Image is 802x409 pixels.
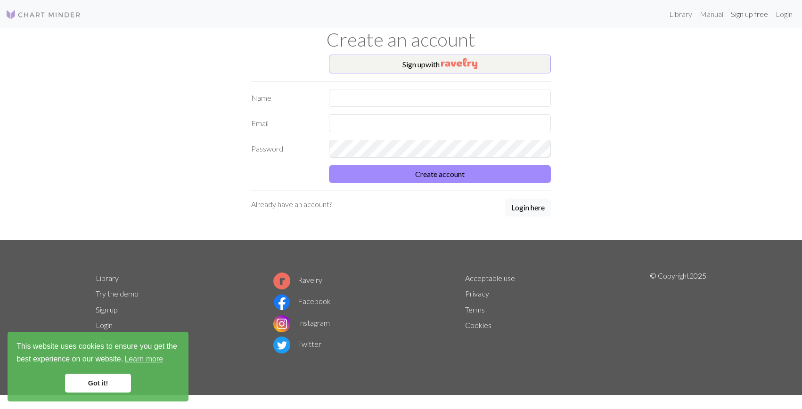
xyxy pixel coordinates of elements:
[273,273,290,289] img: Ravelry logo
[96,321,113,329] a: Login
[505,199,551,217] button: Login here
[465,289,489,298] a: Privacy
[8,332,188,401] div: cookieconsent
[246,114,323,132] label: Email
[772,5,796,24] a: Login
[273,315,290,332] img: Instagram logo
[273,337,290,353] img: Twitter logo
[273,297,331,305] a: Facebook
[251,199,332,210] p: Already have an account?
[246,140,323,158] label: Password
[6,9,81,20] img: Logo
[665,5,696,24] a: Library
[329,55,551,73] button: Sign upwith
[90,28,712,51] h1: Create an account
[273,339,321,348] a: Twitter
[16,341,180,366] span: This website uses cookies to ensure you get the best experience on our website.
[96,305,118,314] a: Sign up
[441,58,477,69] img: Ravelry
[727,5,772,24] a: Sign up free
[273,318,330,327] a: Instagram
[273,275,322,284] a: Ravelry
[505,199,551,217] a: Login here
[96,273,119,282] a: Library
[650,270,706,365] p: © Copyright 2025
[465,305,485,314] a: Terms
[465,321,491,329] a: Cookies
[465,273,515,282] a: Acceptable use
[273,294,290,311] img: Facebook logo
[65,374,131,393] a: dismiss cookie message
[696,5,727,24] a: Manual
[123,352,164,366] a: learn more about cookies
[96,289,139,298] a: Try the demo
[329,165,551,183] button: Create account
[246,89,323,107] label: Name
